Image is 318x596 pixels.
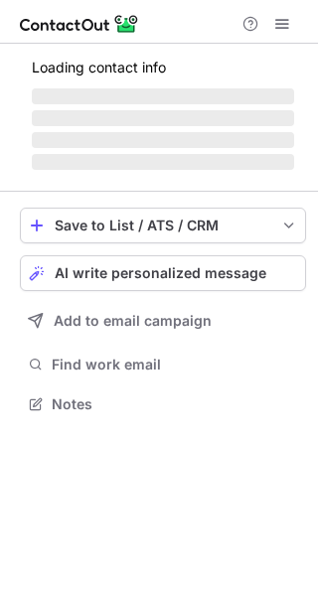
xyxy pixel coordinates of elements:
div: Save to List / ATS / CRM [55,218,271,233]
button: AI write personalized message [20,255,306,291]
img: ContactOut v5.3.10 [20,12,139,36]
span: AI write personalized message [55,265,266,281]
button: Add to email campaign [20,303,306,339]
span: ‌ [32,132,294,148]
span: Add to email campaign [54,313,212,329]
span: Find work email [52,356,298,373]
span: ‌ [32,88,294,104]
span: ‌ [32,110,294,126]
button: Notes [20,390,306,418]
button: save-profile-one-click [20,208,306,243]
span: ‌ [32,154,294,170]
span: Notes [52,395,298,413]
p: Loading contact info [32,60,294,75]
button: Find work email [20,351,306,378]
